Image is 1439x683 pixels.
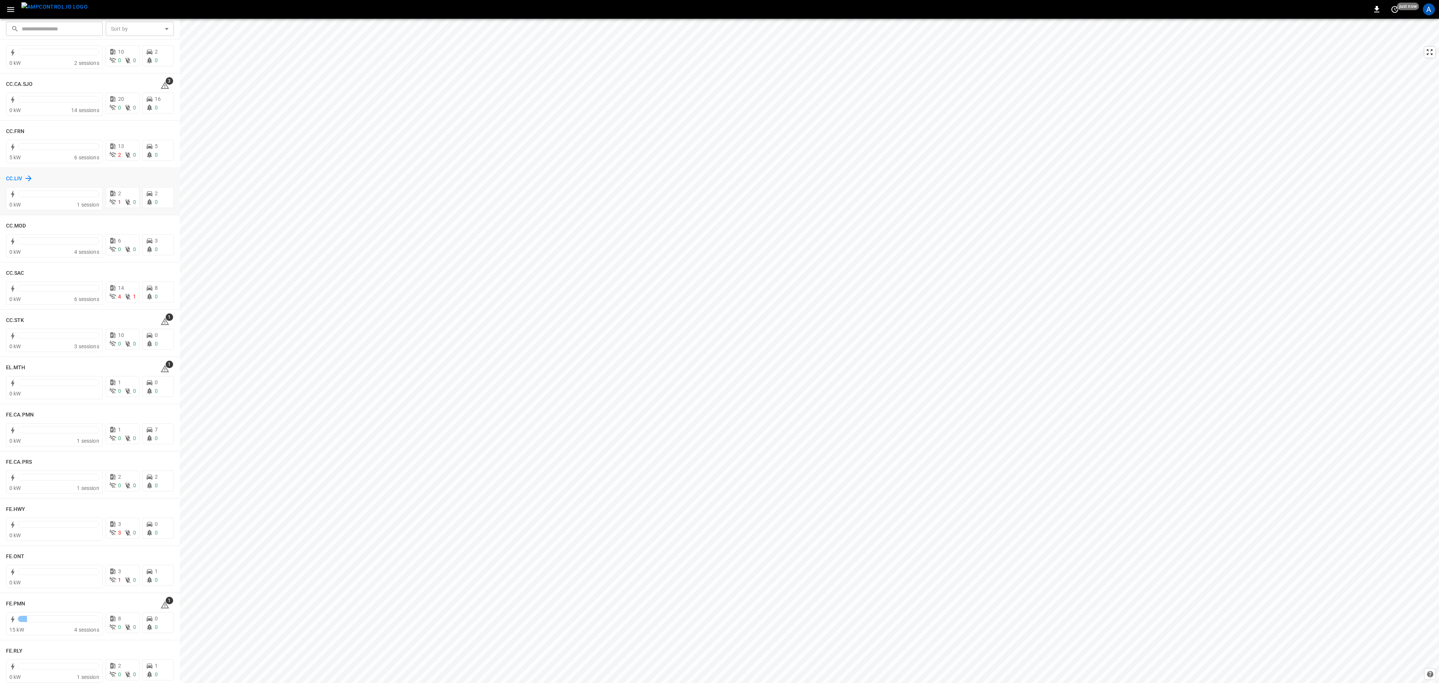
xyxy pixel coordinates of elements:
span: 0 [118,388,121,394]
span: 0 kW [9,60,21,66]
span: 6 [118,238,121,244]
span: 0 [118,246,121,252]
span: 0 kW [9,532,21,538]
h6: FE.ONT [6,553,25,561]
span: 3 [166,77,173,85]
span: 0 [155,379,158,385]
span: 0 kW [9,107,21,113]
span: 1 [118,577,121,583]
span: 0 [118,624,121,630]
span: 0 [133,57,136,63]
button: set refresh interval [1389,3,1401,15]
span: 0 kW [9,391,21,397]
span: 0 [133,105,136,111]
h6: CC.CA.SJO [6,80,33,88]
span: 0 [133,624,136,630]
h6: FE.RLY [6,647,23,655]
span: 0 [133,435,136,441]
span: 0 [155,530,158,536]
span: 0 kW [9,674,21,680]
span: 0 [133,388,136,394]
span: 1 [166,597,173,604]
span: 0 kW [9,343,21,349]
span: 0 [133,199,136,205]
span: 0 [155,624,158,630]
span: 8 [118,616,121,622]
span: 0 [155,246,158,252]
h6: CC.STK [6,316,24,325]
span: 0 kW [9,296,21,302]
span: 0 [155,199,158,205]
span: 0 [155,294,158,300]
span: 0 [155,332,158,338]
span: 3 [118,521,121,527]
span: 0 [155,577,158,583]
h6: CC.MOD [6,222,26,230]
span: 0 [155,616,158,622]
span: 1 [133,294,136,300]
span: 2 [155,474,158,480]
span: 0 [118,57,121,63]
span: 0 [133,341,136,347]
h6: CC.LIV [6,175,22,183]
span: 8 [155,285,158,291]
span: 0 [133,152,136,158]
span: 1 session [77,485,99,491]
h6: FE.PMN [6,600,25,608]
span: 0 kW [9,580,21,586]
span: 3 [155,238,158,244]
span: 0 [155,105,158,111]
h6: FE.HWY [6,505,25,514]
h6: FE.CA.PMN [6,411,34,419]
span: 0 [118,671,121,677]
span: 1 session [77,438,99,444]
span: 0 [118,435,121,441]
h6: FE.CA.PRS [6,458,32,466]
span: 0 [133,671,136,677]
span: 14 sessions [71,107,99,113]
span: 2 [118,152,121,158]
div: profile-icon [1423,3,1435,15]
span: 4 sessions [74,627,99,633]
span: 5 kW [9,154,21,160]
span: 0 kW [9,438,21,444]
span: 0 kW [9,485,21,491]
span: 0 [155,521,158,527]
span: 16 [155,96,161,102]
h6: EL.MTH [6,364,25,372]
span: 4 [118,294,121,300]
h6: CC.FRN [6,127,25,136]
span: 2 [155,190,158,196]
span: 2 sessions [74,60,99,66]
span: 14 [118,285,124,291]
span: 4 sessions [74,249,99,255]
span: 20 [118,96,124,102]
span: 6 sessions [74,154,99,160]
span: 1 [155,663,158,669]
span: 13 [118,143,124,149]
span: 1 [118,199,121,205]
span: 2 [118,190,121,196]
span: 0 [133,482,136,488]
span: 1 [166,361,173,368]
span: 1 [118,427,121,433]
span: 1 [155,568,158,574]
span: 1 [118,379,121,385]
span: just now [1397,3,1419,10]
span: 0 [155,435,158,441]
span: 10 [118,49,124,55]
span: 0 [118,105,121,111]
span: 3 sessions [74,343,99,349]
span: 1 session [77,674,99,680]
span: 2 [118,474,121,480]
span: 0 [133,577,136,583]
span: 15 kW [9,627,24,633]
span: 2 [118,663,121,669]
span: 5 [155,143,158,149]
span: 0 kW [9,202,21,208]
canvas: Map [180,19,1439,683]
span: 0 [155,152,158,158]
span: 2 [155,49,158,55]
span: 0 [133,246,136,252]
span: 3 [118,568,121,574]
